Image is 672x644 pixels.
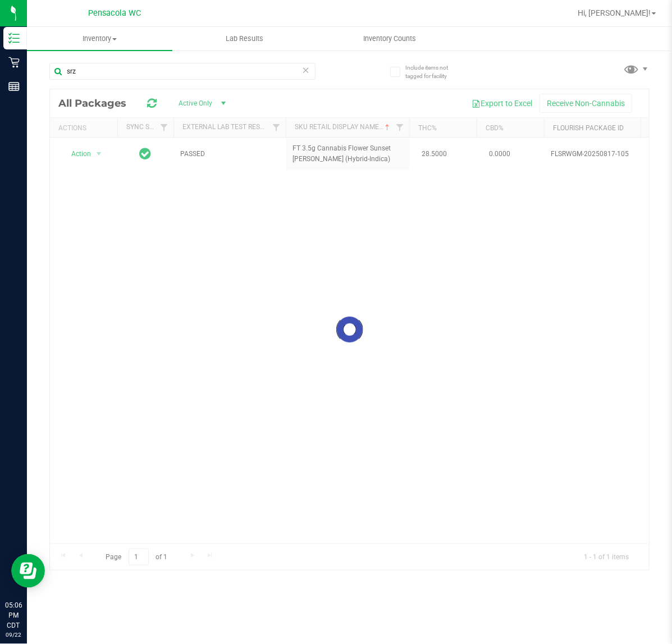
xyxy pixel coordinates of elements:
a: Lab Results [172,27,318,51]
p: 09/22 [5,631,22,639]
span: Include items not tagged for facility [405,63,461,80]
span: Inventory [27,34,172,44]
iframe: Resource center [11,554,45,588]
input: Search Package ID, Item Name, SKU, Lot or Part Number... [49,63,316,80]
inline-svg: Inventory [8,33,20,44]
a: Inventory [27,27,172,51]
span: Inventory Counts [348,34,431,44]
span: Lab Results [211,34,278,44]
p: 05:06 PM CDT [5,600,22,631]
span: Pensacola WC [88,8,141,18]
span: Clear [302,63,310,77]
a: Inventory Counts [317,27,463,51]
inline-svg: Retail [8,57,20,68]
span: Hi, [PERSON_NAME]! [578,8,651,17]
inline-svg: Reports [8,81,20,92]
